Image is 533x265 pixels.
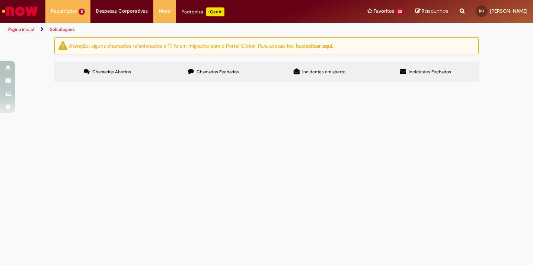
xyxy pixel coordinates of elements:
a: Solicitações [50,26,75,32]
span: Requisições [51,7,77,15]
span: Despesas Corporativas [96,7,148,15]
p: +GenAi [206,7,224,16]
a: Rascunhos [415,8,449,15]
span: Incidentes Fechados [409,69,451,75]
a: Página inicial [8,26,34,32]
span: Chamados Abertos [92,69,131,75]
span: 20 [396,9,404,15]
span: [PERSON_NAME] [490,8,527,14]
ng-bind-html: Atenção: alguns chamados relacionados a T.I foram migrados para o Portal Global. Para acessá-los,... [69,42,333,49]
span: More [159,7,170,15]
ul: Trilhas de página [6,23,350,36]
span: RO [479,9,484,13]
img: ServiceNow [1,4,39,19]
span: Chamados Fechados [197,69,239,75]
span: Incidentes em aberto [302,69,345,75]
span: Rascunhos [422,7,449,15]
span: Favoritos [374,7,394,15]
div: Padroniza [182,7,224,16]
span: 5 [79,9,85,15]
a: clicar aqui. [308,42,333,49]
